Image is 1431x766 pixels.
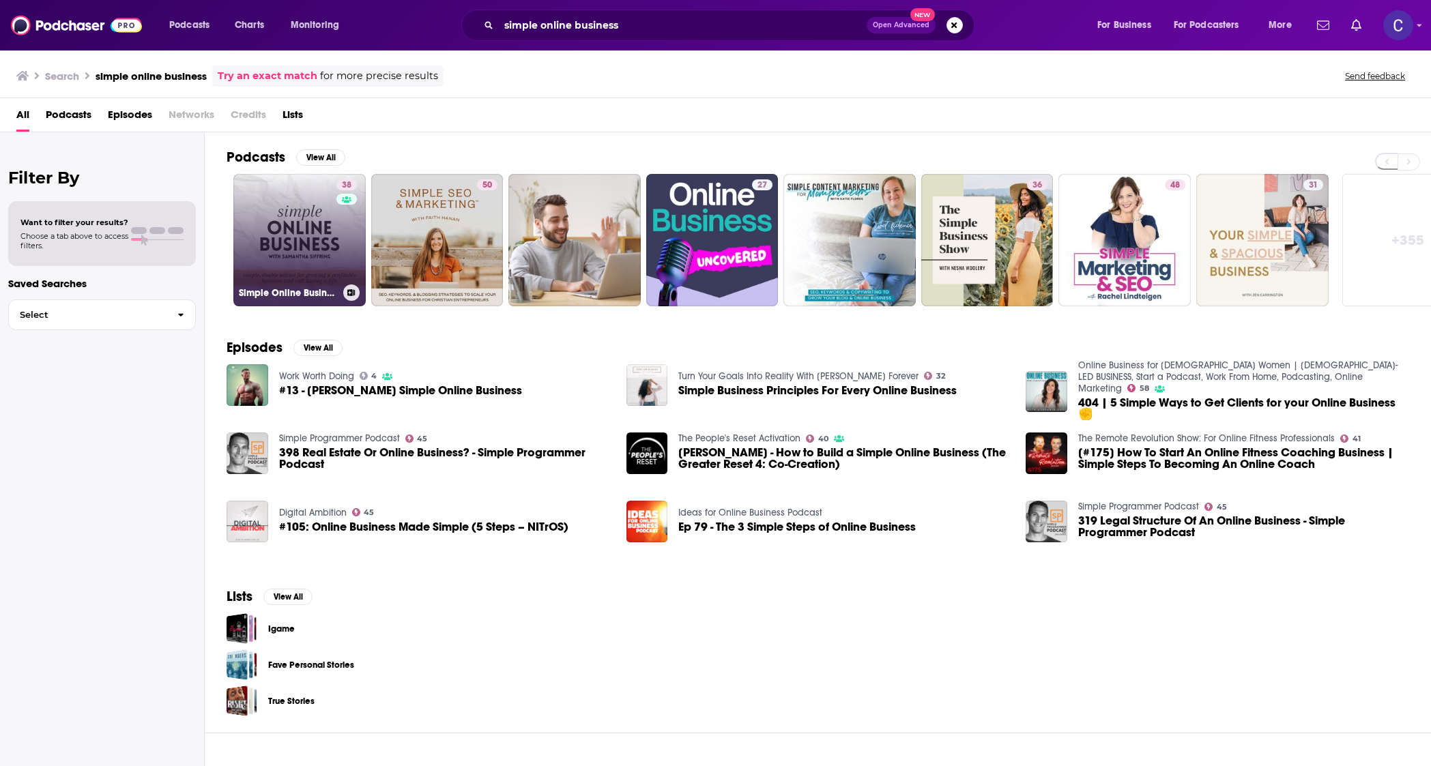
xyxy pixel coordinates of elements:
[283,104,303,132] a: Lists
[626,432,668,474] img: Tom Woods - How to Build a Simple Online Business (The Greater Reset 4: Co-Creation)
[1058,174,1191,306] a: 48
[227,149,285,166] h2: Podcasts
[227,432,268,474] img: 398 Real Estate Or Online Business? - Simple Programmer Podcast
[921,174,1054,306] a: 36
[227,364,268,406] img: #13 - Sam Shortall's Simple Online Business
[268,621,295,636] a: Igame
[136,79,147,90] img: tab_keywords_by_traffic_grey.svg
[8,168,196,188] h2: Filter By
[45,70,79,83] h3: Search
[227,339,283,356] h2: Episodes
[757,179,767,192] span: 27
[336,179,357,190] a: 38
[806,434,828,443] a: 40
[108,104,152,132] span: Episodes
[1026,501,1067,542] img: 319 Legal Structure Of An Online Business - Simple Programmer Podcast
[279,370,354,382] a: Work Worth Doing
[151,80,230,89] div: Keywords by Traffic
[371,373,377,379] span: 4
[227,613,257,644] span: Igame
[279,521,568,533] a: #105: Online Business Made Simple (5 Steps – NITrOS)
[1078,359,1398,394] a: Online Business for Christian Women | GOD-LED BUSINESS, Start a Podcast, Work From Home, Podcasti...
[227,501,268,542] a: #105: Online Business Made Simple (5 Steps – NITrOS)
[320,68,438,84] span: for more precise results
[910,8,935,21] span: New
[227,686,257,716] a: True Stories
[678,447,1009,470] a: Tom Woods - How to Build a Simple Online Business (The Greater Reset 4: Co-Creation)
[227,588,313,605] a: ListsView All
[867,17,936,33] button: Open AdvancedNew
[38,22,67,33] div: v 4.0.25
[1309,179,1318,192] span: 31
[8,299,196,330] button: Select
[160,14,227,36] button: open menu
[626,364,668,406] img: Simple Business Principles For Every Online Business
[646,174,779,306] a: 27
[417,436,427,442] span: 45
[1140,385,1149,392] span: 58
[364,510,374,516] span: 45
[818,436,828,442] span: 40
[263,589,313,605] button: View All
[268,694,315,709] a: True Stories
[873,22,929,29] span: Open Advanced
[1165,14,1259,36] button: open menu
[342,179,351,192] span: 38
[1383,10,1413,40] button: Show profile menu
[1078,432,1335,444] a: The Remote Revolution Show: For Online Fitness Professionals
[936,373,945,379] span: 32
[1027,179,1047,190] a: 36
[218,68,317,84] a: Try an exact match
[279,385,522,396] span: #13 - [PERSON_NAME] Simple Online Business
[1204,503,1227,511] a: 45
[279,385,522,396] a: #13 - Sam Shortall's Simple Online Business
[296,149,345,166] button: View All
[678,385,957,396] a: Simple Business Principles For Every Online Business
[169,104,214,132] span: Networks
[477,179,497,190] a: 50
[1217,504,1227,510] span: 45
[352,508,375,516] a: 45
[482,179,492,192] span: 50
[1032,179,1042,192] span: 36
[9,310,167,319] span: Select
[16,104,29,132] span: All
[924,372,945,380] a: 32
[1259,14,1309,36] button: open menu
[11,12,142,38] img: Podchaser - Follow, Share and Rate Podcasts
[8,277,196,290] p: Saved Searches
[1170,179,1180,192] span: 48
[235,16,264,35] span: Charts
[678,507,822,518] a: Ideas for Online Business Podcast
[227,649,257,680] span: Fave Personal Stories
[1312,14,1335,37] a: Show notifications dropdown
[1346,14,1367,37] a: Show notifications dropdown
[293,340,343,356] button: View All
[1078,397,1409,420] a: 404 | 5 Simple Ways to Get Clients for your Online Business ✊
[169,16,209,35] span: Podcasts
[35,35,150,46] div: Domain: [DOMAIN_NAME]
[227,588,252,605] h2: Lists
[1078,447,1409,470] a: [#175] How To Start An Online Fitness Coaching Business | Simple Steps To Becoming An Online Coach
[1026,371,1067,413] img: 404 | 5 Simple Ways to Get Clients for your Online Business ✊
[1088,14,1168,36] button: open menu
[678,521,916,533] a: Ep 79 - The 3 Simple Steps of Online Business
[20,218,128,227] span: Want to filter your results?
[279,447,610,470] a: 398 Real Estate Or Online Business? - Simple Programmer Podcast
[231,104,266,132] span: Credits
[279,432,400,444] a: Simple Programmer Podcast
[22,22,33,33] img: logo_orange.svg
